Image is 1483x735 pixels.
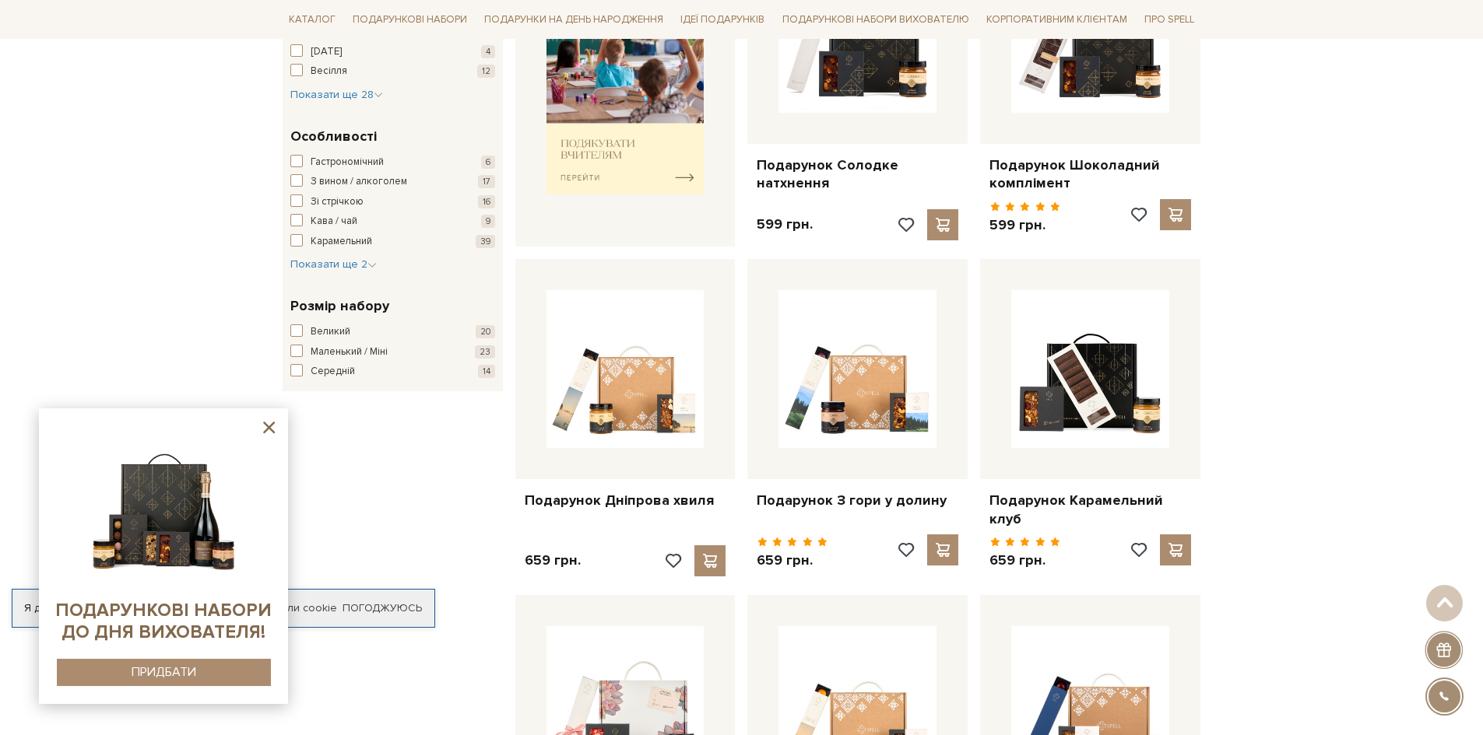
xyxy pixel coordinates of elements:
a: Погоджуюсь [343,601,422,615]
span: 16 [478,195,495,208]
span: 39 [476,235,495,248]
span: 20 [476,325,495,338]
div: Я дозволяю [DOMAIN_NAME] використовувати [12,601,434,615]
span: 12 [477,65,495,78]
button: Кава / чай 9 [290,214,495,229]
span: Великий [311,324,350,340]
p: 659 грн. [757,551,828,569]
span: 14 [478,365,495,378]
button: З вином / алкоголем 17 [290,174,495,190]
a: Ідеї подарунків [674,8,771,32]
a: Подарунок Солодке натхнення [757,156,958,193]
button: Карамельний 39 [290,234,495,250]
span: Зі стрічкою [311,194,364,210]
a: Подарунок Карамельний клуб [989,492,1191,528]
span: 17 [478,175,495,188]
a: Корпоративним клієнтам [980,6,1133,33]
span: [DATE] [311,44,342,60]
span: Гастрономічний [311,155,384,170]
span: Особливості [290,126,377,147]
span: 6 [481,156,495,169]
span: Показати ще 2 [290,257,377,271]
button: [DATE] 4 [290,44,495,60]
a: Подарунок Шоколадний комплімент [989,156,1191,193]
a: Подарункові набори вихователю [776,6,975,33]
span: 4 [481,45,495,58]
span: Кава / чай [311,214,357,229]
a: Про Spell [1138,8,1200,32]
a: Подарунки на День народження [478,8,669,32]
a: файли cookie [266,601,337,614]
button: Великий 20 [290,324,495,340]
span: Весілля [311,64,347,79]
p: 659 грн. [989,551,1060,569]
a: Подарунок З гори у долину [757,492,958,509]
span: 23 [475,345,495,359]
span: Маленький / Міні [311,345,388,360]
button: Зі стрічкою 16 [290,194,495,210]
span: Карамельний [311,234,372,250]
a: Подарунок Дніпрова хвиля [525,492,726,509]
span: З вином / алкоголем [311,174,407,190]
button: Показати ще 28 [290,87,383,103]
span: Показати ще 28 [290,88,383,101]
p: 659 грн. [525,551,581,569]
span: 9 [481,215,495,228]
button: Весілля 12 [290,64,495,79]
button: Показати ще 2 [290,257,377,272]
span: Середній [311,364,355,380]
p: 599 грн. [757,215,813,233]
button: Маленький / Міні 23 [290,345,495,360]
a: Каталог [283,8,342,32]
button: Гастрономічний 6 [290,155,495,170]
a: Подарункові набори [346,8,473,32]
button: Середній 14 [290,364,495,380]
span: Розмір набору [290,296,389,317]
p: 599 грн. [989,216,1060,234]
